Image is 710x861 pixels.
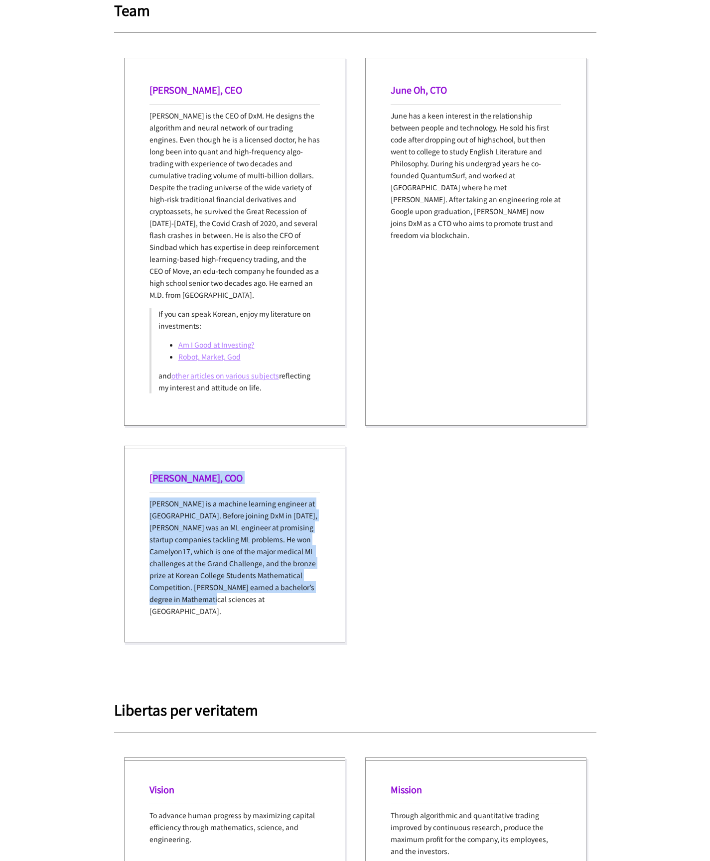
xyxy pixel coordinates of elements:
h1: Mission [391,783,561,796]
h1: June Oh, CTO [391,83,561,96]
a: Am I Good at Investing? [178,340,255,350]
h1: Vision [149,783,320,796]
p: To advance human progress by maximizing capital efficiency through mathematics, science, and engi... [149,809,320,845]
h1: Libertas per veritatem [114,702,596,717]
a: other articles on various subjects [171,370,279,380]
p: and reflecting my interest and attitude on life. [158,369,313,393]
p: If you can speak Korean, enjoy my literature on investments: [158,308,313,332]
p: [PERSON_NAME] is a machine learning engineer at [GEOGRAPHIC_DATA]. Before joining DxM in [DATE], ... [149,497,320,617]
h1: [PERSON_NAME], CEO [149,83,320,96]
h1: Team [114,2,596,17]
p: [PERSON_NAME] is the CEO of DxM. He designs the algorithm and neural network of our trading engin... [149,110,320,301]
a: Robot, Market, God [178,352,241,362]
p: Through algorithmic and quantitative trading improved by continuous research, produce the maximum... [391,809,561,857]
h1: [PERSON_NAME], COO [149,471,320,484]
p: June has a keen interest in the relationship between people and technology. He sold his first cod... [391,110,561,241]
